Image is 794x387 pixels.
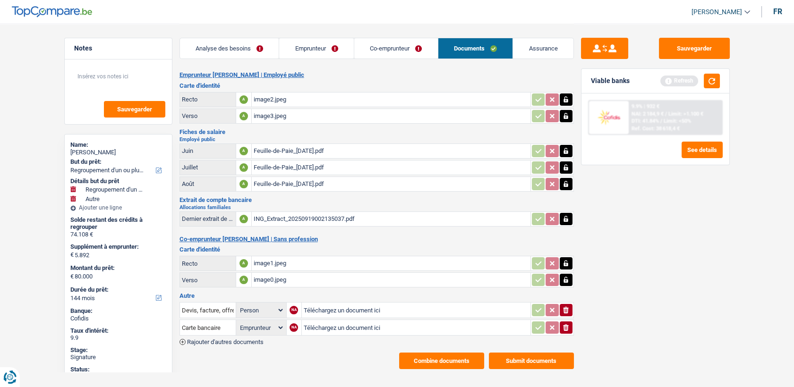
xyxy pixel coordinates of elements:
div: image1.jpeg [254,256,529,270]
div: image3.jpeg [254,109,529,123]
div: image0.jpeg [254,273,529,287]
div: Feuille-de-Paie_[DATE].pdf [254,144,529,158]
a: Emprunteur [279,38,354,59]
h3: Carte d'identité [179,246,574,252]
h3: Carte d'identité [179,83,574,89]
div: Dernier extrait de compte pour vos allocations familiales [182,215,234,222]
button: Rajouter d'autres documents [179,339,264,345]
button: Submit documents [489,353,574,369]
div: Refresh [660,76,698,86]
div: Juin [182,147,234,154]
div: Status: [70,366,166,373]
h5: Notes [74,44,162,52]
label: Montant du prêt: [70,264,164,272]
span: Sauvegarder [117,106,152,112]
button: Combine documents [399,353,484,369]
a: Co-emprunteur [354,38,438,59]
h3: Extrait de compte bancaire [179,197,574,203]
div: Viable banks [591,77,630,85]
div: A [239,276,248,284]
span: Limit: >1.100 € [668,111,703,117]
div: Août [182,180,234,187]
div: Feuille-de-Paie_[DATE].pdf [254,177,529,191]
div: Signature [70,353,166,361]
div: 9.9 [70,334,166,342]
div: Feuille-de-Paie_[DATE].pdf [254,160,529,175]
div: A [239,163,248,172]
span: € [70,251,74,259]
label: Supplément à emprunter: [70,243,164,251]
div: NA [290,323,298,332]
div: Banque: [70,307,166,315]
div: ING_Extract_20250919002135037.pdf [254,212,529,226]
div: A [239,95,248,104]
div: 9.9% | 932 € [632,103,659,109]
span: / [660,118,662,124]
h3: Fiches de salaire [179,129,574,135]
div: A [239,259,248,268]
label: But du prêt: [70,158,164,166]
span: Rajouter d'autres documents [187,339,264,345]
div: A [239,147,248,155]
span: NAI: 2 184,9 € [632,111,664,117]
div: [PERSON_NAME] [70,149,166,156]
button: Sauvegarder [104,101,165,118]
img: TopCompare Logo [12,6,92,17]
span: € [70,273,74,280]
div: image2.jpeg [254,93,529,107]
div: Taux d'intérêt: [70,327,166,335]
a: Analyse des besoins [180,38,279,59]
div: A [239,180,248,188]
a: Assurance [513,38,573,59]
div: Name: [70,141,166,149]
div: Recto [182,96,234,103]
span: DTI: 41.84% [632,118,659,124]
button: Sauvegarder [659,38,730,59]
img: Cofidis [591,109,626,126]
div: A [239,215,248,223]
h2: Allocations familiales [179,205,574,210]
div: Ajouter une ligne [70,204,166,211]
span: [PERSON_NAME] [692,8,742,16]
h2: Employé public [179,137,574,142]
div: 74.108 € [70,231,166,238]
a: Documents [438,38,513,59]
button: See details [682,142,723,158]
div: Ref. Cost: 38 618,4 € [632,126,680,132]
span: Limit: <50% [664,118,691,124]
span: / [665,111,667,117]
div: NA [290,306,298,314]
div: Verso [182,112,234,119]
div: Recto [182,260,234,267]
div: Stage: [70,346,166,354]
div: fr [773,7,782,16]
a: [PERSON_NAME] [684,4,750,20]
div: Détails but du prêt [70,177,166,185]
h2: Co-emprunteur [PERSON_NAME] | Sans profession [179,236,574,243]
div: Juillet [182,164,234,171]
h3: Autre [179,293,574,299]
div: Verso [182,277,234,284]
label: Durée du prêt: [70,286,164,294]
div: Solde restant des crédits à regrouper [70,216,166,231]
div: A [239,112,248,120]
h2: Emprunteur [PERSON_NAME] | Employé public [179,71,574,79]
div: Cofidis [70,315,166,322]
